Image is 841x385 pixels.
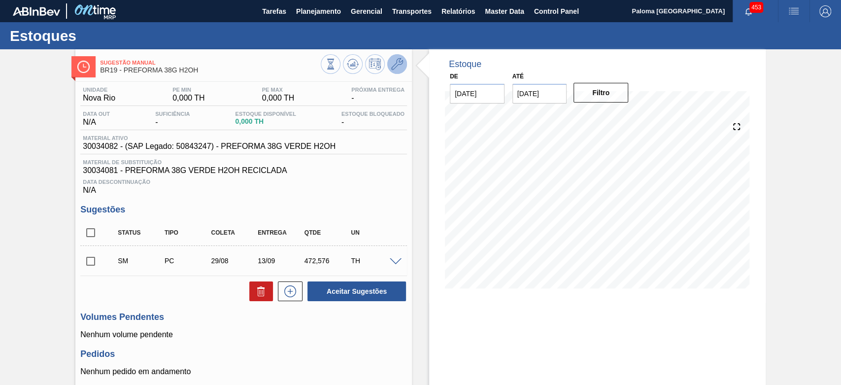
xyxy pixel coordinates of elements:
span: BR19 - PREFORMA 38G H2OH [100,67,321,74]
div: Estoque [449,59,481,70]
h3: Volumes Pendentes [80,312,407,322]
div: Sugestão Manual [115,257,167,265]
span: 30034082 - (SAP Legado: 50843247) - PREFORMA 38G VERDE H2OH [83,142,336,151]
span: 0,000 TH [262,94,295,103]
span: 30034081 - PREFORMA 38G VERDE H2OH RECICLADA [83,166,404,175]
span: Material de Substituição [83,159,404,165]
span: 0,000 TH [235,118,296,125]
span: Data Descontinuação [83,179,404,185]
span: Planejamento [296,5,341,17]
div: N/A [80,111,112,127]
p: Nenhum volume pendente [80,330,407,339]
span: Unidade [83,87,115,93]
span: Estoque Bloqueado [341,111,404,117]
div: Excluir Sugestões [244,281,273,301]
span: Tarefas [262,5,286,17]
span: Gerencial [351,5,382,17]
div: Tipo [162,229,213,236]
div: - [349,87,407,103]
h3: Sugestões [80,205,407,215]
div: Entrega [255,229,306,236]
div: Nova sugestão [273,281,303,301]
span: Relatórios [441,5,475,17]
img: userActions [788,5,800,17]
h3: Pedidos [80,349,407,359]
span: Sugestão Manual [100,60,321,66]
div: 29/08/2025 [208,257,260,265]
button: Programar Estoque [365,54,385,74]
button: Aceitar Sugestões [307,281,406,301]
span: Master Data [485,5,524,17]
div: - [153,111,192,127]
div: N/A [80,175,407,195]
button: Visão Geral dos Estoques [321,54,340,74]
span: PE MIN [172,87,205,93]
span: Suficiência [155,111,190,117]
img: Logout [819,5,831,17]
label: Até [512,73,524,80]
input: dd/mm/yyyy [512,84,567,104]
span: Estoque Disponível [235,111,296,117]
span: PE MAX [262,87,295,93]
input: dd/mm/yyyy [450,84,505,104]
span: Data out [83,111,110,117]
span: 0,000 TH [172,94,205,103]
span: Nova Rio [83,94,115,103]
div: TH [348,257,400,265]
span: Próxima Entrega [351,87,404,93]
span: Transportes [392,5,432,17]
label: De [450,73,458,80]
button: Notificações [733,4,764,18]
h1: Estoques [10,30,185,41]
button: Filtro [573,83,628,103]
div: UN [348,229,400,236]
div: Status [115,229,167,236]
div: Qtde [302,229,353,236]
div: Coleta [208,229,260,236]
p: Nenhum pedido em andamento [80,367,407,376]
span: Material ativo [83,135,336,141]
div: Aceitar Sugestões [303,280,407,302]
div: 13/09/2025 [255,257,306,265]
button: Atualizar Gráfico [343,54,363,74]
div: Pedido de Compra [162,257,213,265]
button: Ir ao Master Data / Geral [387,54,407,74]
div: - [339,111,407,127]
span: Control Panel [534,5,579,17]
span: 453 [749,2,763,13]
img: Ícone [77,61,90,73]
img: TNhmsLtSVTkK8tSr43FrP2fwEKptu5GPRR3wAAAABJRU5ErkJggg== [13,7,60,16]
div: 472,576 [302,257,353,265]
